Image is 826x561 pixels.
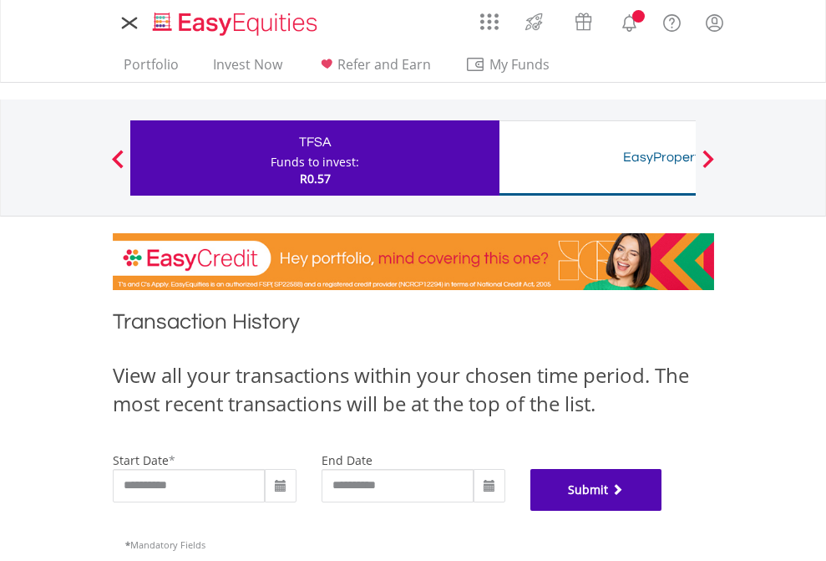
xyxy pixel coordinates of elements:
[113,452,169,468] label: start date
[465,54,575,75] span: My Funds
[310,56,438,82] a: Refer and Earn
[480,13,499,31] img: grid-menu-icon.svg
[322,452,372,468] label: end date
[140,130,489,154] div: TFSA
[206,56,289,82] a: Invest Now
[146,4,324,38] a: Home page
[520,8,548,35] img: thrive-v2.svg
[469,4,509,31] a: AppsGrid
[117,56,185,82] a: Portfolio
[651,4,693,38] a: FAQ's and Support
[149,10,324,38] img: EasyEquities_Logo.png
[101,158,134,175] button: Previous
[113,233,714,290] img: EasyCredit Promotion Banner
[530,469,662,511] button: Submit
[693,4,736,41] a: My Profile
[692,158,725,175] button: Next
[271,154,359,171] div: Funds to invest:
[300,171,331,186] span: R0.57
[113,361,714,419] div: View all your transactions within your chosen time period. The most recent transactions will be a...
[608,4,651,38] a: Notifications
[337,55,431,74] span: Refer and Earn
[559,4,608,35] a: Vouchers
[570,8,597,35] img: vouchers-v2.svg
[113,307,714,344] h1: Transaction History
[125,538,205,551] span: Mandatory Fields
